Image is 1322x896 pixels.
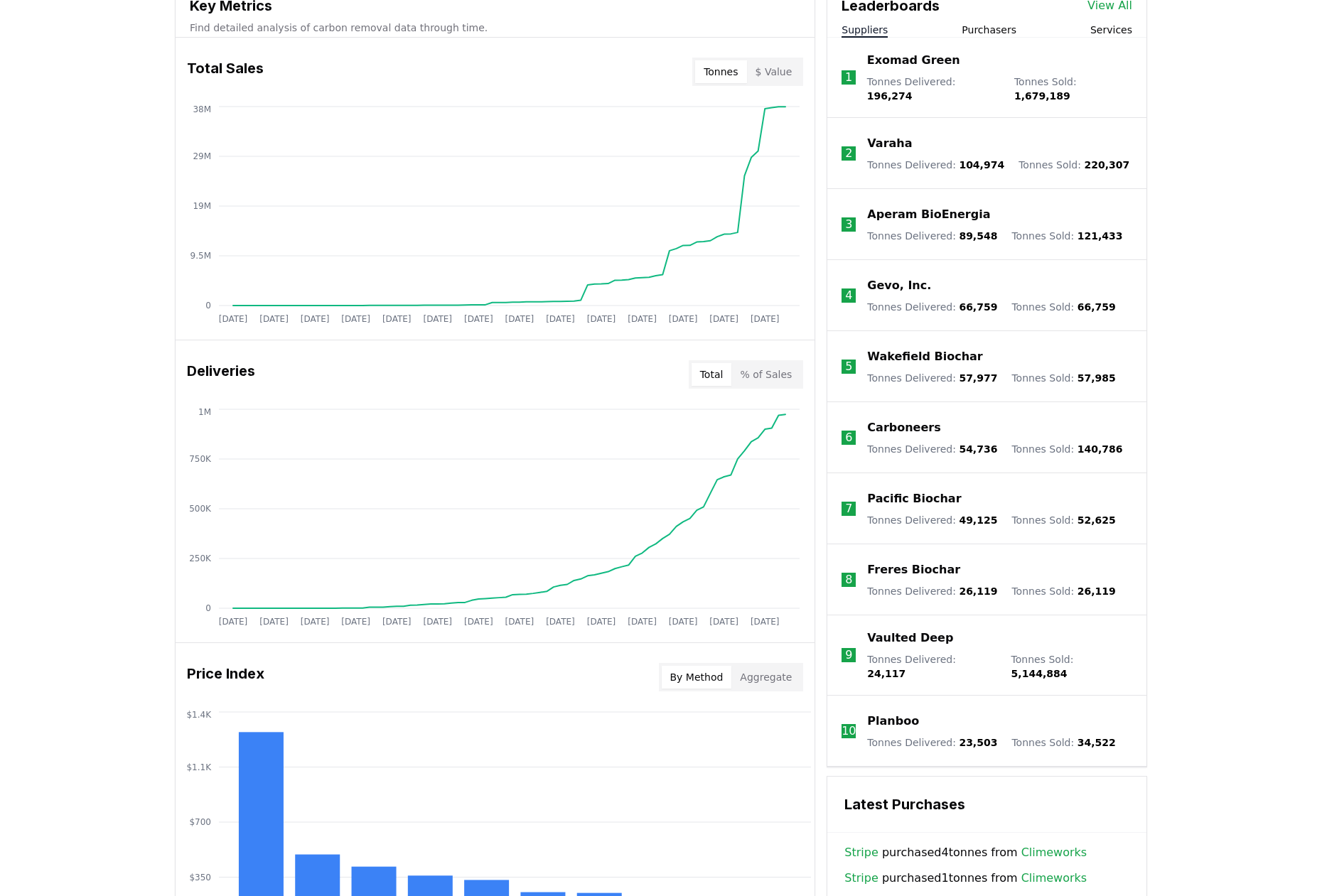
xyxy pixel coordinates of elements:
[505,314,534,324] tspan: [DATE]
[187,360,255,389] h3: Deliveries
[219,314,248,324] tspan: [DATE]
[341,617,370,627] tspan: [DATE]
[587,314,616,324] tspan: [DATE]
[189,504,212,514] tspan: 500K
[301,314,330,324] tspan: [DATE]
[845,647,852,664] p: 9
[844,870,1087,887] span: purchased 1 tonnes from
[1084,159,1129,171] span: 220,307
[867,713,919,730] a: Planboo
[845,358,852,375] p: 5
[505,617,534,627] tspan: [DATE]
[867,277,931,294] p: Gevo, Inc.
[867,419,940,436] a: Carboneers
[189,817,211,827] tspan: $700
[669,617,698,627] tspan: [DATE]
[962,23,1016,37] button: Purchasers
[844,844,1087,861] span: purchased 4 tonnes from
[692,363,732,386] button: Total
[186,762,212,772] tspan: $1.1K
[301,617,330,627] tspan: [DATE]
[382,617,412,627] tspan: [DATE]
[382,314,412,324] tspan: [DATE]
[662,666,732,689] button: By Method
[205,603,211,613] tspan: 0
[867,52,960,69] a: Exomad Green
[959,159,1004,171] span: 104,974
[1011,584,1115,598] p: Tonnes Sold :
[959,737,997,748] span: 23,503
[867,561,960,578] p: Freres Biochar
[546,314,575,324] tspan: [DATE]
[1011,652,1132,681] p: Tonnes Sold :
[867,135,912,152] p: Varaha
[219,617,248,627] tspan: [DATE]
[867,348,982,365] a: Wakefield Biochar
[751,314,780,324] tspan: [DATE]
[959,372,997,384] span: 57,977
[959,585,997,597] span: 26,119
[189,873,211,882] tspan: $350
[186,710,212,720] tspan: $1.4K
[731,363,800,386] button: % of Sales
[190,21,800,35] p: Find detailed analysis of carbon removal data through time.
[867,513,997,527] p: Tonnes Delivered :
[187,58,264,86] h3: Total Sales
[1011,513,1115,527] p: Tonnes Sold :
[867,584,997,598] p: Tonnes Delivered :
[959,443,997,455] span: 54,736
[193,151,211,161] tspan: 29M
[845,571,852,588] p: 8
[867,371,997,385] p: Tonnes Delivered :
[867,158,1004,172] p: Tonnes Delivered :
[546,617,575,627] tspan: [DATE]
[731,666,800,689] button: Aggregate
[628,617,657,627] tspan: [DATE]
[867,735,997,750] p: Tonnes Delivered :
[1019,158,1129,172] p: Tonnes Sold :
[709,314,738,324] tspan: [DATE]
[259,617,289,627] tspan: [DATE]
[1090,23,1132,37] button: Services
[844,844,878,861] a: Stripe
[695,60,746,83] button: Tonnes
[587,617,616,627] tspan: [DATE]
[1011,735,1115,750] p: Tonnes Sold :
[842,723,856,740] p: 10
[845,216,852,233] p: 3
[845,429,852,446] p: 6
[959,514,997,526] span: 49,125
[189,554,212,563] tspan: 250K
[867,90,913,102] span: 196,274
[1078,372,1116,384] span: 57,985
[1078,230,1123,242] span: 121,433
[844,794,1129,815] h3: Latest Purchases
[867,630,953,647] a: Vaulted Deep
[867,668,905,679] span: 24,117
[845,500,852,517] p: 7
[669,314,698,324] tspan: [DATE]
[1078,514,1116,526] span: 52,625
[844,870,878,887] a: Stripe
[867,229,997,243] p: Tonnes Delivered :
[867,442,997,456] p: Tonnes Delivered :
[1011,229,1122,243] p: Tonnes Sold :
[845,145,852,162] p: 2
[205,301,211,311] tspan: 0
[259,314,289,324] tspan: [DATE]
[189,454,212,464] tspan: 750K
[1021,870,1087,887] a: Climeworks
[845,69,852,86] p: 1
[1011,442,1122,456] p: Tonnes Sold :
[423,314,452,324] tspan: [DATE]
[190,251,211,261] tspan: 9.5M
[867,206,990,223] a: Aperam BioEnergia
[867,652,996,681] p: Tonnes Delivered :
[747,60,801,83] button: $ Value
[867,490,961,507] a: Pacific Biochar
[187,663,264,691] h3: Price Index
